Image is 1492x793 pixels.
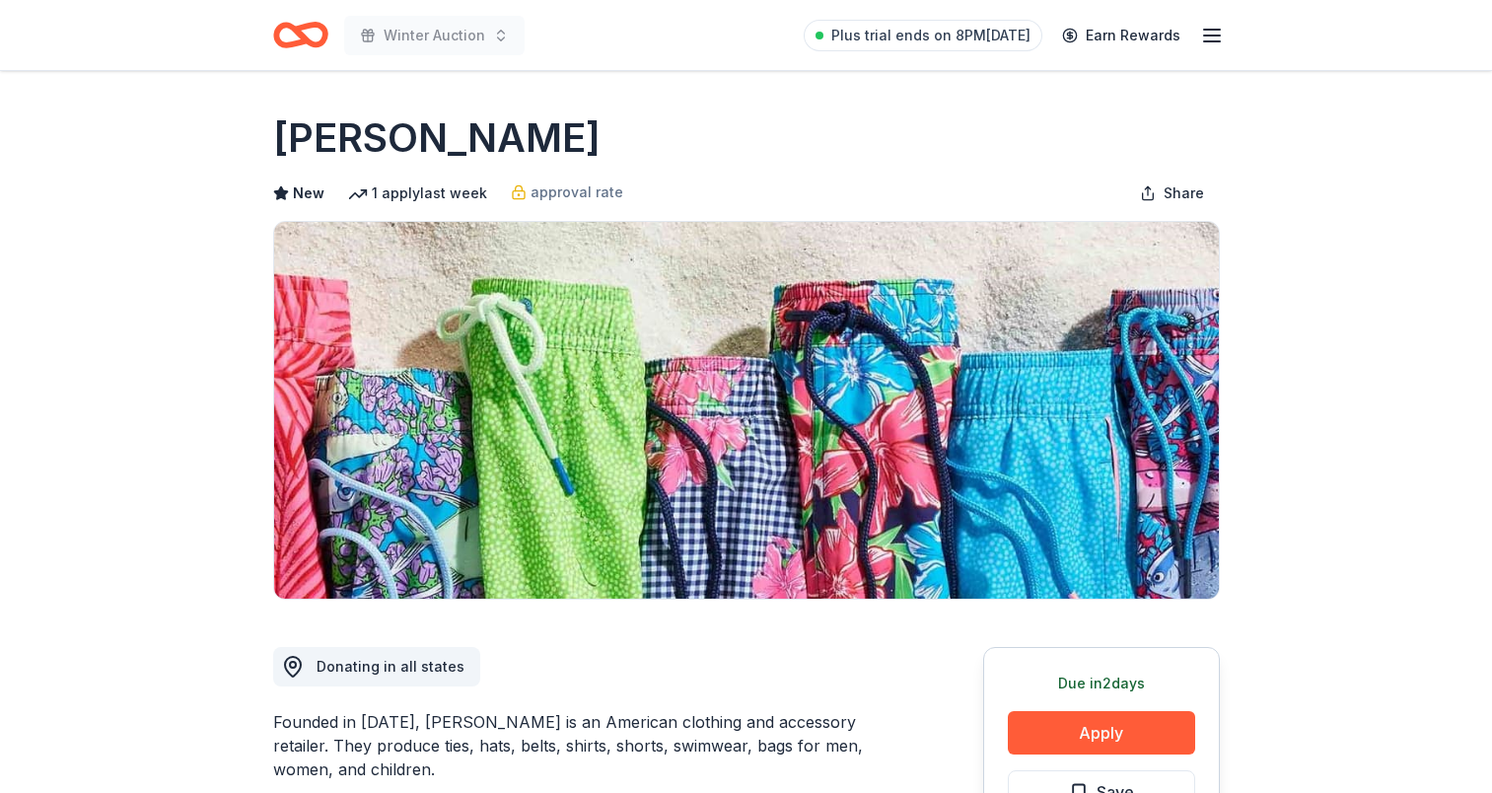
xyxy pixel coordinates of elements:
span: Share [1164,181,1204,205]
div: Founded in [DATE], [PERSON_NAME] is an American clothing and accessory retailer. They produce tie... [273,710,888,781]
img: Image for Vineyard Vines [274,222,1219,599]
a: Plus trial ends on 8PM[DATE] [804,20,1042,51]
div: 1 apply last week [348,181,487,205]
span: approval rate [531,180,623,204]
button: Share [1124,174,1220,213]
span: New [293,181,324,205]
a: approval rate [511,180,623,204]
button: Winter Auction [344,16,525,55]
h1: [PERSON_NAME] [273,110,601,166]
a: Home [273,12,328,58]
a: Earn Rewards [1050,18,1192,53]
span: Plus trial ends on 8PM[DATE] [831,24,1030,47]
button: Apply [1008,711,1195,755]
div: Due in 2 days [1008,672,1195,695]
span: Donating in all states [317,658,464,675]
span: Winter Auction [384,24,485,47]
